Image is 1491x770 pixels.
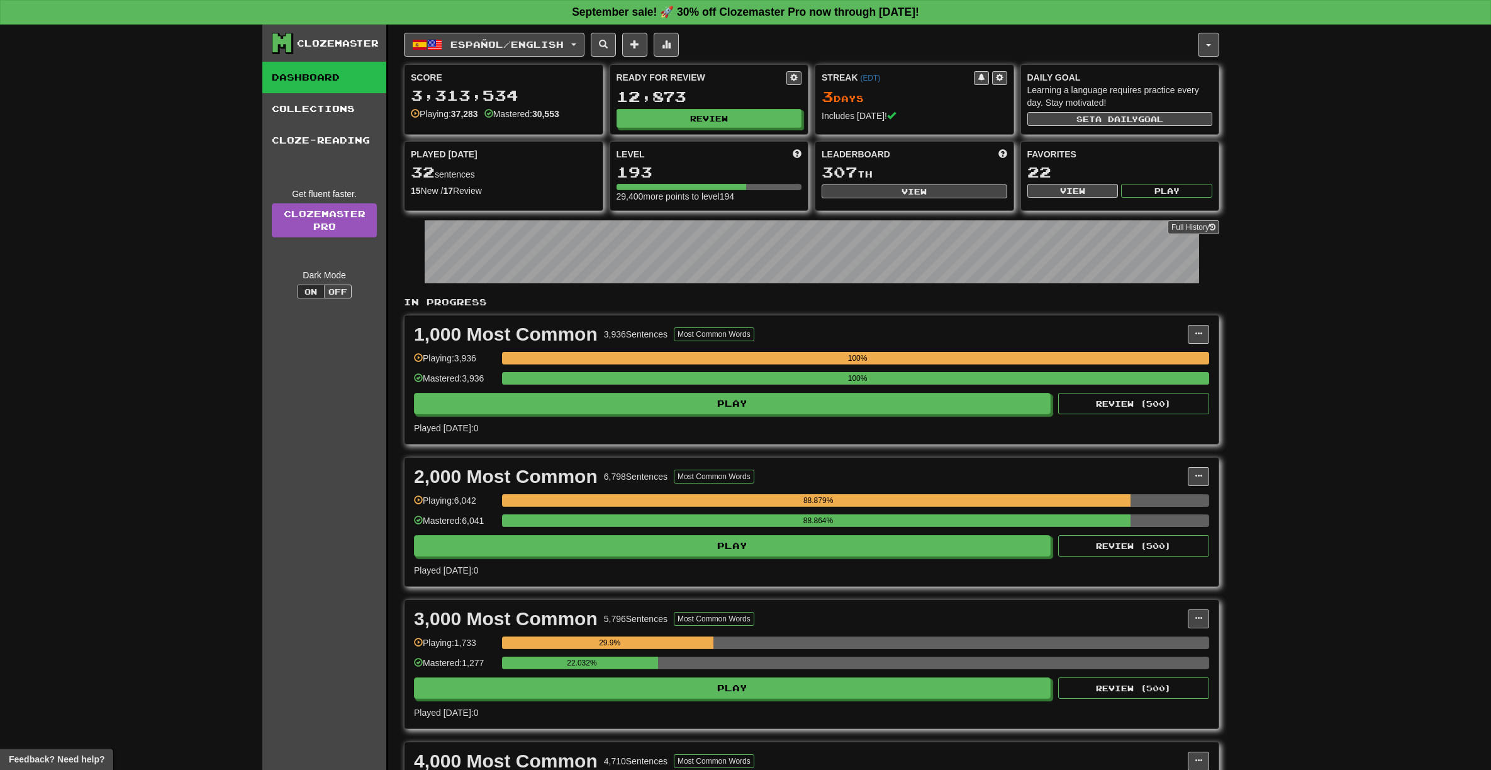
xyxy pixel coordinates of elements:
div: Playing: 1,733 [414,637,496,657]
div: Day s [822,89,1007,105]
span: Leaderboard [822,148,890,161]
div: 193 [617,164,802,180]
div: 12,873 [617,89,802,105]
a: ClozemasterPro [272,203,377,237]
span: Score more points to level up [793,148,801,161]
button: Seta dailygoal [1027,112,1213,126]
strong: 15 [411,186,421,196]
strong: 30,553 [532,109,559,119]
button: Español/English [404,33,584,57]
div: Playing: 6,042 [414,494,496,515]
span: 307 [822,163,857,181]
div: 29.9% [506,637,713,649]
div: 1,000 Most Common [414,325,598,344]
strong: 17 [443,186,453,196]
div: Clozemaster [297,37,379,50]
span: 32 [411,163,435,181]
div: Playing: [411,108,478,120]
div: th [822,164,1007,181]
div: Mastered: 1,277 [414,657,496,677]
span: Played [DATE]: 0 [414,565,478,575]
div: Streak [822,71,974,84]
span: Played [DATE]: 0 [414,423,478,433]
div: 6,798 Sentences [604,470,667,483]
button: Play [414,677,1051,699]
span: a daily [1095,115,1138,123]
div: 3,936 Sentences [604,328,667,341]
div: 100% [506,352,1209,365]
div: Ready for Review [617,71,787,84]
div: Dark Mode [272,269,377,281]
div: New / Review [411,184,596,197]
button: Add sentence to collection [622,33,647,57]
button: Off [324,285,352,298]
button: Review (500) [1058,677,1209,699]
div: Mastered: [484,108,559,120]
button: Full History [1168,220,1219,234]
button: Play [414,535,1051,557]
div: Get fluent faster. [272,188,377,200]
button: View [822,184,1007,198]
button: Search sentences [591,33,616,57]
span: Played [DATE] [411,148,477,161]
a: (EDT) [860,74,880,82]
div: sentences [411,164,596,181]
div: 5,796 Sentences [604,613,667,625]
button: More stats [654,33,679,57]
span: Español / English [450,39,564,50]
a: Cloze-Reading [262,125,386,156]
div: Mastered: 3,936 [414,372,496,393]
button: Most Common Words [674,470,754,484]
span: Level [617,148,645,161]
strong: 37,283 [451,109,478,119]
button: Most Common Words [674,612,754,626]
div: 88.864% [506,514,1131,527]
div: Daily Goal [1027,71,1213,84]
p: In Progress [404,296,1219,309]
div: 22.032% [506,657,657,669]
div: 4,710 Sentences [604,755,667,767]
button: Play [414,393,1051,414]
button: Review [617,109,802,128]
div: Playing: 3,936 [414,352,496,373]
button: Most Common Words [674,327,754,341]
button: Review (500) [1058,393,1209,414]
button: On [297,285,325,298]
div: 22 [1027,164,1213,180]
span: 3 [822,88,834,105]
div: Mastered: 6,041 [414,514,496,535]
button: Most Common Words [674,754,754,768]
a: Collections [262,93,386,125]
div: 29,400 more points to level 194 [617,190,802,203]
div: Score [411,71,596,84]
div: Includes [DATE]! [822,110,1007,122]
div: Learning a language requires practice every day. Stay motivated! [1027,84,1213,109]
strong: September sale! 🚀 30% off Clozemaster Pro now through [DATE]! [572,6,919,18]
div: 2,000 Most Common [414,467,598,486]
span: Played [DATE]: 0 [414,708,478,718]
div: 3,000 Most Common [414,609,598,628]
div: 88.879% [506,494,1131,507]
span: Open feedback widget [9,753,104,766]
button: Play [1121,184,1212,198]
a: Dashboard [262,62,386,93]
span: This week in points, UTC [998,148,1007,161]
div: 100% [506,372,1209,385]
div: Favorites [1027,148,1213,161]
button: View [1027,184,1119,198]
button: Review (500) [1058,535,1209,557]
div: 3,313,534 [411,88,596,103]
